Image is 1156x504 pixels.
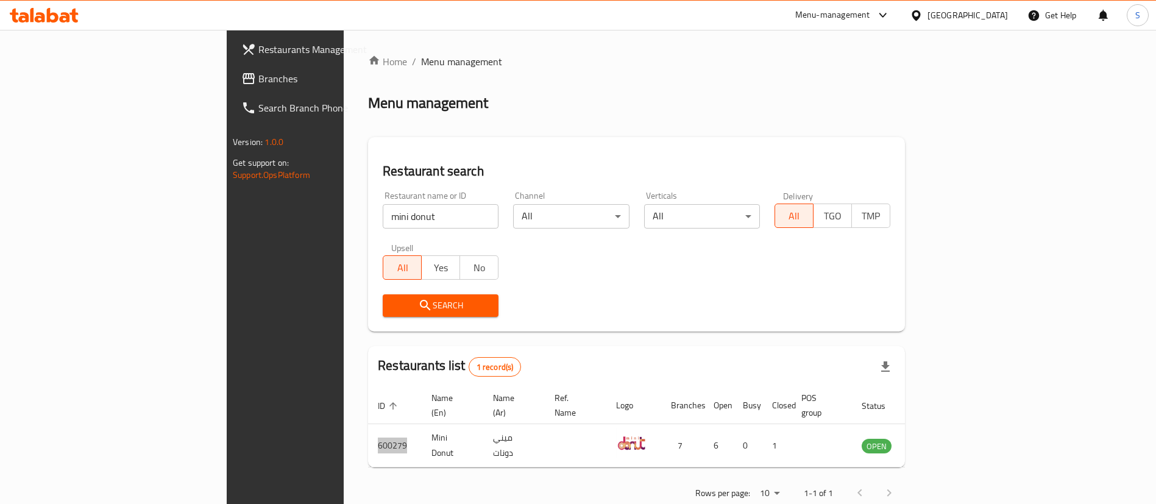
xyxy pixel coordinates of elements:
span: Search [392,298,489,313]
div: Rows per page: [755,484,784,503]
th: Busy [733,387,762,424]
span: OPEN [862,439,892,453]
span: Menu management [421,54,502,69]
span: 1.0.0 [264,134,283,150]
th: Branches [661,387,704,424]
h2: Menu management [368,93,488,113]
input: Search for restaurant name or ID.. [383,204,498,229]
table: enhanced table [368,387,958,467]
span: Restaurants Management [258,42,410,57]
p: Rows per page: [695,486,750,501]
span: Get support on: [233,155,289,171]
div: [GEOGRAPHIC_DATA] [927,9,1008,22]
span: Status [862,399,901,413]
div: Export file [871,352,900,382]
span: Branches [258,71,410,86]
div: OPEN [862,439,892,453]
label: Upsell [391,243,414,252]
a: Restaurants Management [232,35,420,64]
a: Support.OpsPlatform [233,167,310,183]
img: Mini Donut [616,428,647,458]
td: 0 [733,424,762,467]
td: Mini Donut [422,424,483,467]
span: No [465,259,494,277]
span: All [388,259,417,277]
button: All [383,255,422,280]
span: 1 record(s) [469,361,521,373]
span: Name (En) [431,391,469,420]
th: Open [704,387,733,424]
div: Menu-management [795,8,870,23]
span: POS group [801,391,837,420]
th: Closed [762,387,792,424]
span: TGO [818,207,847,225]
button: Yes [421,255,460,280]
div: All [513,204,629,229]
span: ID [378,399,401,413]
a: Search Branch Phone [232,93,420,122]
td: ميني دونات [483,424,545,467]
button: TMP [851,204,890,228]
p: 1-1 of 1 [804,486,833,501]
span: Name (Ar) [493,391,530,420]
h2: Restaurants list [378,357,521,377]
span: Yes [427,259,455,277]
a: Branches [232,64,420,93]
td: 6 [704,424,733,467]
td: 1 [762,424,792,467]
span: Search Branch Phone [258,101,410,115]
th: Logo [606,387,661,424]
button: TGO [813,204,852,228]
h2: Restaurant search [383,162,890,180]
nav: breadcrumb [368,54,905,69]
span: Ref. Name [555,391,592,420]
span: TMP [857,207,885,225]
span: All [780,207,809,225]
td: 7 [661,424,704,467]
button: All [775,204,814,228]
span: Version: [233,134,263,150]
div: All [644,204,760,229]
label: Delivery [783,191,814,200]
span: S [1135,9,1140,22]
button: No [459,255,498,280]
button: Search [383,294,498,317]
